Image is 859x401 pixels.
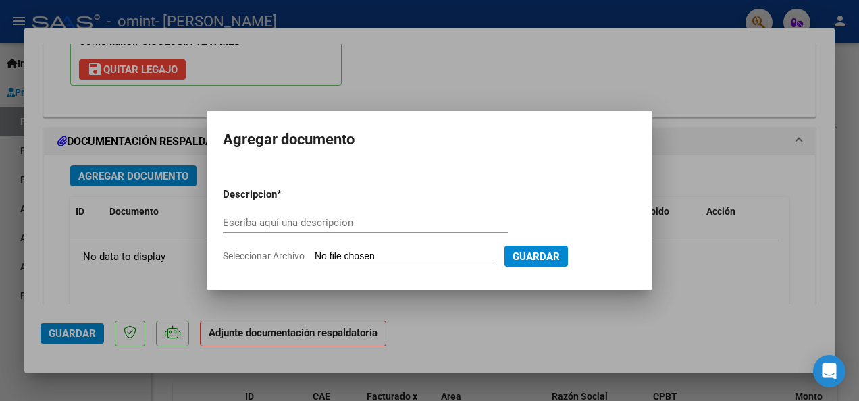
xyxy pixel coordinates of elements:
[513,250,560,263] span: Guardar
[223,187,347,203] p: Descripcion
[504,246,568,267] button: Guardar
[223,250,305,261] span: Seleccionar Archivo
[223,127,636,153] h2: Agregar documento
[813,355,845,387] div: Open Intercom Messenger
